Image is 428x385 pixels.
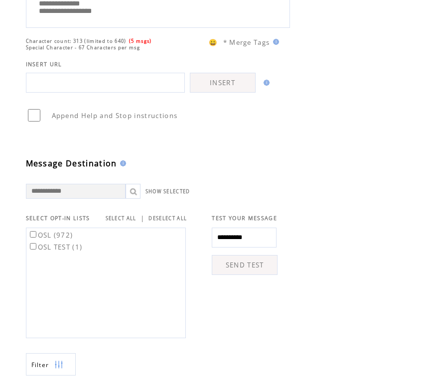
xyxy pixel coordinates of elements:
[26,353,76,376] a: Filter
[30,243,36,250] input: OSL TEST (1)
[26,61,62,68] span: INSERT URL
[223,38,270,47] span: * Merge Tags
[26,158,117,169] span: Message Destination
[261,80,270,86] img: help.gif
[31,361,49,369] span: Show filters
[190,73,256,93] a: INSERT
[54,354,63,376] img: filters.png
[26,38,127,44] span: Character count: 313 (limited to 640)
[30,231,36,238] input: OSL (972)
[129,38,152,44] span: (5 msgs)
[209,38,218,47] span: 😀
[145,188,190,195] a: SHOW SELECTED
[212,255,278,275] a: SEND TEST
[117,160,126,166] img: help.gif
[26,215,90,222] span: SELECT OPT-IN LISTS
[28,243,83,252] label: OSL TEST (1)
[270,39,279,45] img: help.gif
[26,44,141,51] span: Special Character - 67 Characters per msg
[141,214,144,223] span: |
[52,111,178,120] span: Append Help and Stop instructions
[28,231,73,240] label: OSL (972)
[106,215,137,222] a: SELECT ALL
[212,215,277,222] span: TEST YOUR MESSAGE
[148,215,187,222] a: DESELECT ALL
